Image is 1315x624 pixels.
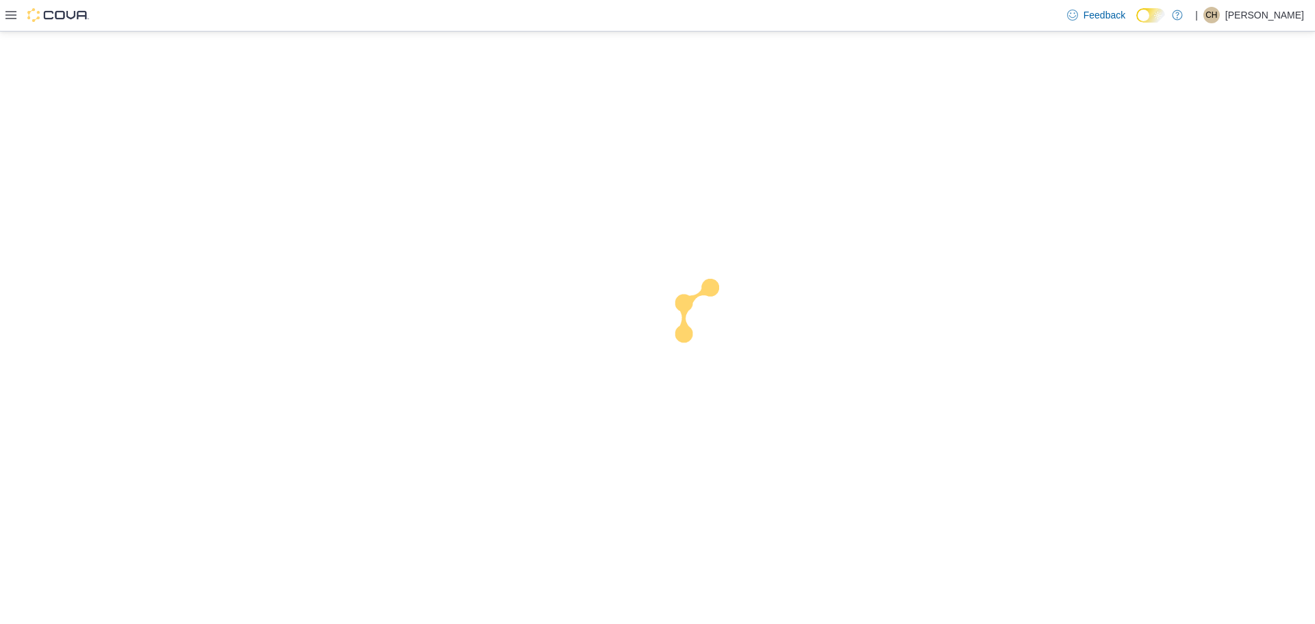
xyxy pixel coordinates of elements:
input: Dark Mode [1136,8,1165,23]
p: | [1195,7,1198,23]
a: Feedback [1062,1,1131,29]
span: CH [1205,7,1217,23]
img: Cova [27,8,89,22]
div: Christina Hayes [1203,7,1220,23]
img: cova-loader [657,269,760,371]
p: [PERSON_NAME] [1225,7,1304,23]
span: Feedback [1084,8,1125,22]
